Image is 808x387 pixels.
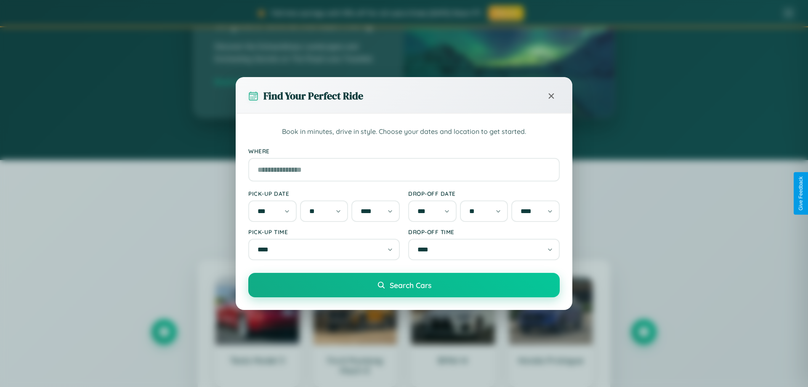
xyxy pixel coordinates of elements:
label: Drop-off Time [408,228,560,235]
button: Search Cars [248,273,560,297]
label: Pick-up Date [248,190,400,197]
span: Search Cars [390,280,431,290]
h3: Find Your Perfect Ride [263,89,363,103]
p: Book in minutes, drive in style. Choose your dates and location to get started. [248,126,560,137]
label: Where [248,147,560,155]
label: Pick-up Time [248,228,400,235]
label: Drop-off Date [408,190,560,197]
